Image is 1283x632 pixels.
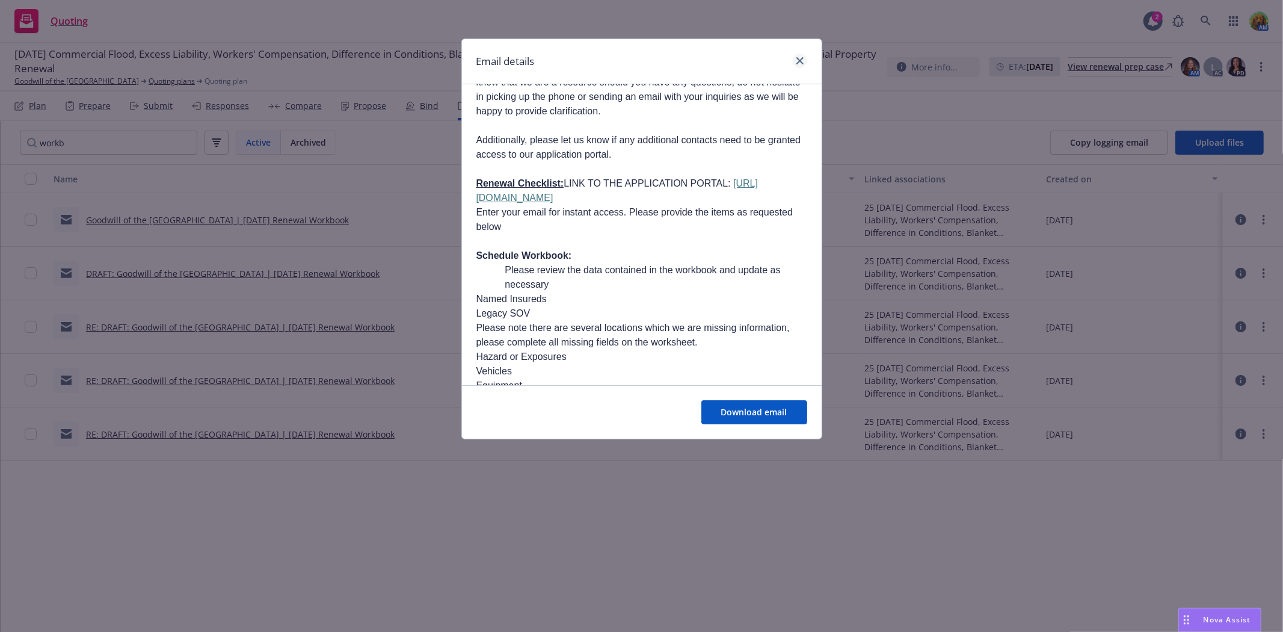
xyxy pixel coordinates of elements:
[793,54,807,68] a: close
[476,178,564,188] span: Renewal Checklist:
[476,207,793,232] span: Enter your email for instant access. Please provide the items as requested below
[505,265,781,290] span: Please review the data contained in the workbook and update as necessary
[701,400,807,424] button: Download email
[476,135,801,160] span: Additionally, please let us know if any additional contacts need to be granted access to our appl...
[1179,609,1194,631] div: Drag to move
[564,178,730,188] span: LINK TO THE APPLICATION PORTAL:
[1204,615,1251,625] span: Nova Assist
[476,308,531,318] span: Legacy SOV
[476,323,790,347] span: Please note there are several locations which we are missing information, please complete all mis...
[476,250,572,261] span: Schedule Workbook:
[1178,608,1261,632] button: Nova Assist
[476,352,567,362] span: Hazard or Exposures
[476,380,523,391] span: Equipment
[476,54,535,69] h1: Email details
[721,406,787,418] span: Download email
[476,366,512,376] span: Vehicles
[476,294,547,304] span: Named Insureds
